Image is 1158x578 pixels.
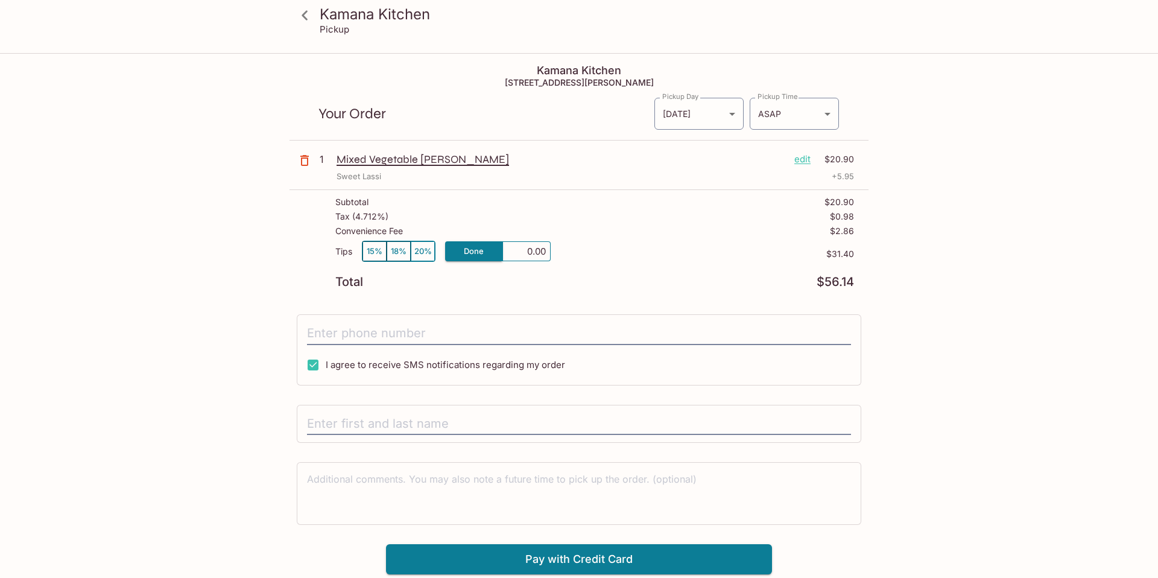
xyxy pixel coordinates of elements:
[387,241,411,261] button: 18%
[386,544,772,574] button: Pay with Credit Card
[289,77,868,87] h5: [STREET_ADDRESS][PERSON_NAME]
[662,92,698,101] label: Pickup Day
[320,24,349,35] p: Pickup
[411,241,435,261] button: 20%
[830,226,854,236] p: $2.86
[832,171,854,182] p: + 5.95
[289,64,868,77] h4: Kamana Kitchen
[335,247,352,256] p: Tips
[335,197,369,207] p: Subtotal
[320,5,859,24] h3: Kamana Kitchen
[337,171,381,182] p: Sweet Lassi
[335,212,388,221] p: Tax ( 4.712% )
[824,197,854,207] p: $20.90
[307,413,851,436] input: Enter first and last name
[818,153,854,166] p: $20.90
[335,276,363,288] p: Total
[758,92,798,101] label: Pickup Time
[445,241,502,261] button: Done
[794,153,811,166] p: edit
[551,249,854,259] p: $31.40
[830,212,854,221] p: $0.98
[654,98,744,130] div: [DATE]
[335,226,403,236] p: Convenience Fee
[817,276,854,288] p: $56.14
[750,98,839,130] div: ASAP
[318,108,654,119] p: Your Order
[337,153,785,166] p: Mixed Vegetable [PERSON_NAME]
[362,241,387,261] button: 15%
[307,322,851,345] input: Enter phone number
[326,359,565,370] span: I agree to receive SMS notifications regarding my order
[320,153,332,166] p: 1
